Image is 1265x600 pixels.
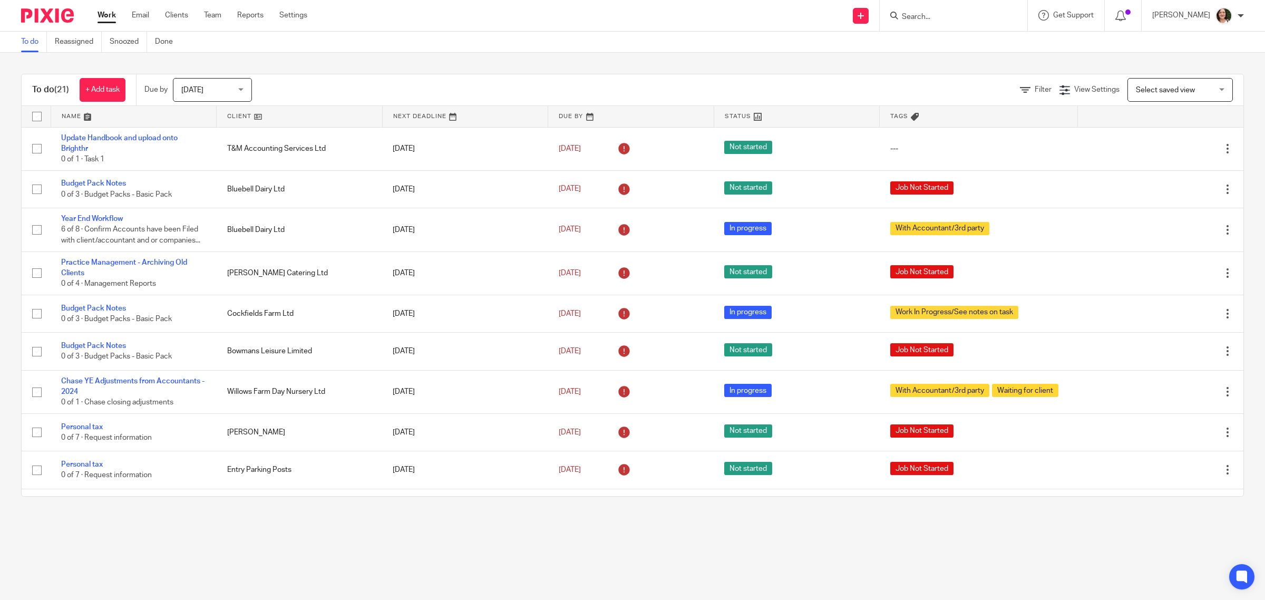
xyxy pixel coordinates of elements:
[61,342,126,350] a: Budget Pack Notes
[382,170,548,208] td: [DATE]
[890,265,953,278] span: Job Not Started
[724,462,772,475] span: Not started
[61,305,126,312] a: Budget Pack Notes
[724,384,772,397] span: In progress
[61,280,156,287] span: 0 of 4 · Management Reports
[165,10,188,21] a: Clients
[559,186,581,193] span: [DATE]
[890,384,989,397] span: With Accountant/3rd party
[724,222,772,235] span: In progress
[382,489,548,532] td: [DATE]
[217,251,383,295] td: [PERSON_NAME] Catering Ltd
[54,85,69,94] span: (21)
[382,127,548,170] td: [DATE]
[890,181,953,195] span: Job Not Started
[724,265,772,278] span: Not started
[1035,86,1052,93] span: Filter
[217,333,383,370] td: Bowmans Leisure Limited
[144,84,168,95] p: Due by
[1152,10,1210,21] p: [PERSON_NAME]
[890,113,908,119] span: Tags
[217,489,383,532] td: Entry Parking Posts
[98,10,116,21] a: Work
[61,191,172,198] span: 0 of 3 · Budget Packs - Basic Pack
[61,226,200,245] span: 6 of 8 · Confirm Accounts have been Filed with client/accountant and or companies...
[237,10,264,21] a: Reports
[217,413,383,451] td: [PERSON_NAME]
[559,310,581,317] span: [DATE]
[382,451,548,489] td: [DATE]
[61,156,104,163] span: 0 of 1 · Task 1
[382,370,548,413] td: [DATE]
[890,424,953,438] span: Job Not Started
[61,134,178,152] a: Update Handbook and upload onto Brighthr
[110,32,147,52] a: Snoozed
[1136,86,1195,94] span: Select saved view
[32,84,69,95] h1: To do
[217,295,383,332] td: Cockfields Farm Ltd
[204,10,221,21] a: Team
[559,466,581,473] span: [DATE]
[181,86,203,94] span: [DATE]
[279,10,307,21] a: Settings
[559,226,581,234] span: [DATE]
[901,13,996,22] input: Search
[21,8,74,23] img: Pixie
[61,378,205,395] a: Chase YE Adjustments from Accountants - 2024
[217,451,383,489] td: Entry Parking Posts
[61,461,103,468] a: Personal tax
[382,251,548,295] td: [DATE]
[217,208,383,251] td: Bluebell Dairy Ltd
[559,429,581,436] span: [DATE]
[132,10,149,21] a: Email
[61,399,173,407] span: 0 of 1 · Chase closing adjustments
[155,32,181,52] a: Done
[559,145,581,152] span: [DATE]
[382,295,548,332] td: [DATE]
[61,259,187,277] a: Practice Management - Archiving Old Clients
[382,208,548,251] td: [DATE]
[890,343,953,356] span: Job Not Started
[890,462,953,475] span: Job Not Started
[61,472,152,479] span: 0 of 7 · Request information
[382,413,548,451] td: [DATE]
[890,143,1067,154] div: ---
[61,353,172,361] span: 0 of 3 · Budget Packs - Basic Pack
[217,370,383,413] td: Willows Farm Day Nursery Ltd
[61,434,152,441] span: 0 of 7 · Request information
[61,215,123,222] a: Year End Workflow
[55,32,102,52] a: Reassigned
[382,333,548,370] td: [DATE]
[559,388,581,395] span: [DATE]
[61,423,103,431] a: Personal tax
[559,269,581,277] span: [DATE]
[724,343,772,356] span: Not started
[559,347,581,355] span: [DATE]
[1053,12,1094,19] span: Get Support
[21,32,47,52] a: To do
[80,78,125,102] a: + Add task
[61,315,172,323] span: 0 of 3 · Budget Packs - Basic Pack
[724,141,772,154] span: Not started
[1215,7,1232,24] img: me.jpg
[1074,86,1120,93] span: View Settings
[61,180,126,187] a: Budget Pack Notes
[992,384,1058,397] span: Waiting for client
[724,306,772,319] span: In progress
[217,170,383,208] td: Bluebell Dairy Ltd
[724,181,772,195] span: Not started
[217,127,383,170] td: T&M Accounting Services Ltd
[890,306,1018,319] span: Work In Progress/See notes on task
[890,222,989,235] span: With Accountant/3rd party
[724,424,772,438] span: Not started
